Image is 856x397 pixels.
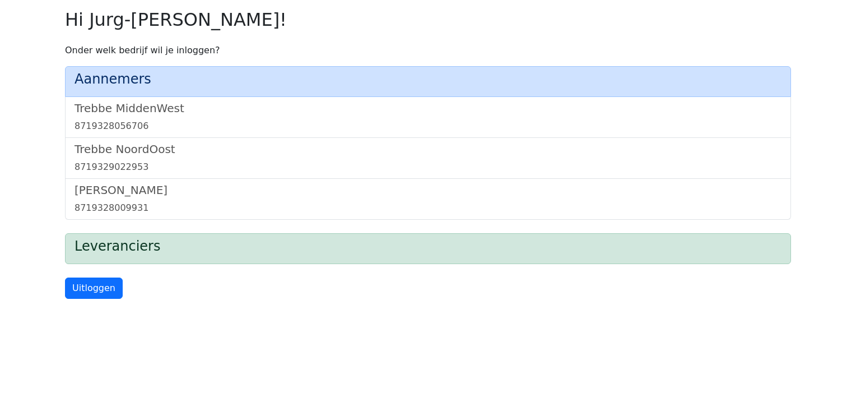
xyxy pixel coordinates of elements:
[75,101,781,115] h5: Trebbe MiddenWest
[75,183,781,215] a: [PERSON_NAME]8719328009931
[75,101,781,133] a: Trebbe MiddenWest8719328056706
[65,44,791,57] p: Onder welk bedrijf wil je inloggen?
[75,119,781,133] div: 8719328056706
[75,201,781,215] div: 8719328009931
[65,9,791,30] h2: Hi Jurg-[PERSON_NAME]!
[75,142,781,174] a: Trebbe NoordOost8719329022953
[75,142,781,156] h5: Trebbe NoordOost
[75,160,781,174] div: 8719329022953
[75,238,781,255] h4: Leveranciers
[65,278,123,299] a: Uitloggen
[75,183,781,197] h5: [PERSON_NAME]
[75,71,781,87] h4: Aannemers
